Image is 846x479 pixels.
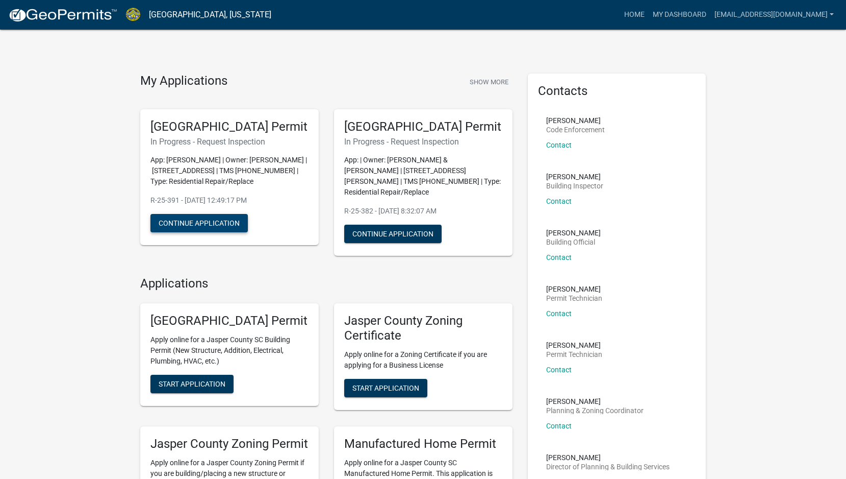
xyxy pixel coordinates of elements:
span: Start Application [352,384,419,392]
h5: [GEOGRAPHIC_DATA] Permit [150,119,309,134]
p: Building Official [546,238,601,246]
h4: My Applications [140,74,227,89]
a: Contact [546,309,572,318]
h4: Applications [140,276,512,291]
h6: In Progress - Request Inspection [150,137,309,147]
h5: [GEOGRAPHIC_DATA] Permit [150,314,309,328]
p: [PERSON_NAME] [546,398,644,405]
img: Jasper County, South Carolina [125,8,141,21]
span: Start Application [159,380,225,388]
p: Permit Technician [546,351,602,358]
p: Apply online for a Zoning Certificate if you are applying for a Business License [344,349,502,371]
p: [PERSON_NAME] [546,229,601,236]
p: [PERSON_NAME] [546,342,602,349]
button: Continue Application [344,225,442,243]
p: [PERSON_NAME] [546,173,603,180]
h5: Manufactured Home Permit [344,437,502,451]
p: [PERSON_NAME] [546,454,670,461]
p: Apply online for a Jasper County SC Building Permit (New Structure, Addition, Electrical, Plumbin... [150,334,309,367]
button: Continue Application [150,214,248,232]
button: Start Application [150,375,234,393]
a: Contact [546,197,572,205]
p: App: [PERSON_NAME] | Owner: [PERSON_NAME] | [STREET_ADDRESS] | TMS [PHONE_NUMBER] | Type: Residen... [150,155,309,187]
p: Building Inspector [546,182,603,189]
h5: [GEOGRAPHIC_DATA] Permit [344,119,502,134]
a: Contact [546,253,572,261]
h5: Contacts [538,84,696,99]
p: R-25-391 - [DATE] 12:49:17 PM [150,195,309,206]
a: [GEOGRAPHIC_DATA], [US_STATE] [149,6,271,23]
p: Director of Planning & Building Services [546,463,670,470]
p: [PERSON_NAME] [546,285,602,293]
a: Contact [546,422,572,430]
p: [PERSON_NAME] [546,117,605,124]
h5: Jasper County Zoning Certificate [344,314,502,343]
button: Start Application [344,379,427,397]
a: Home [620,5,649,25]
p: Planning & Zoning Coordinator [546,407,644,414]
p: App: | Owner: [PERSON_NAME] & [PERSON_NAME] | [STREET_ADDRESS][PERSON_NAME] | TMS [PHONE_NUMBER] ... [344,155,502,198]
a: Contact [546,366,572,374]
h5: Jasper County Zoning Permit [150,437,309,451]
a: Contact [546,141,572,149]
p: Permit Technician [546,295,602,302]
p: R-25-382 - [DATE] 8:32:07 AM [344,206,502,217]
a: My Dashboard [649,5,710,25]
p: Code Enforcement [546,126,605,133]
a: [EMAIL_ADDRESS][DOMAIN_NAME] [710,5,838,25]
button: Show More [466,74,512,90]
h6: In Progress - Request Inspection [344,137,502,147]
